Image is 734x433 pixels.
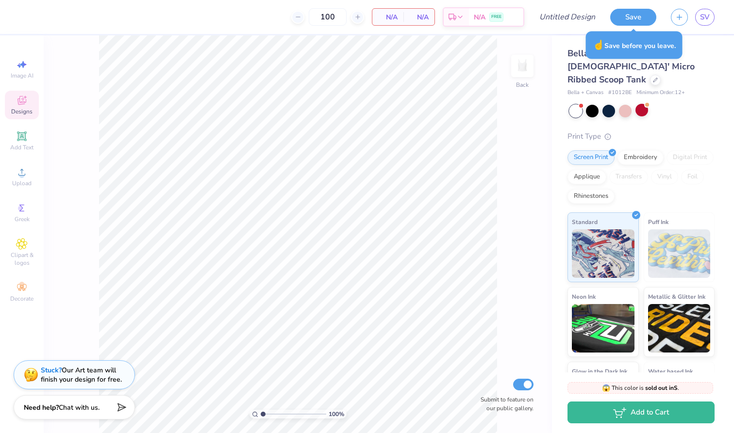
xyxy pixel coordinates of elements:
span: Water based Ink [648,366,693,376]
span: Glow in the Dark Ink [572,366,627,376]
span: N/A [409,12,429,22]
span: Bella + Canvas [567,89,603,97]
span: Minimum Order: 12 + [636,89,685,97]
div: Applique [567,170,606,184]
div: Our Art team will finish your design for free. [41,366,122,384]
img: Neon Ink [572,304,634,353]
img: Metallic & Glitter Ink [648,304,711,353]
strong: sold out in S [645,384,678,392]
div: Transfers [609,170,648,184]
button: Add to Cart [567,401,715,423]
div: Screen Print [567,150,615,165]
img: Back [513,56,532,76]
strong: Need help? [24,403,59,412]
span: This color is . [602,384,679,392]
span: Chat with us. [59,403,100,412]
div: Digital Print [667,150,714,165]
span: Designs [11,108,33,115]
div: Embroidery [617,150,664,165]
span: # 1012BE [608,89,632,97]
span: Standard [572,217,598,227]
span: 100 % [329,410,344,418]
span: 😱 [602,384,610,393]
img: Puff Ink [648,229,711,278]
span: FREE [491,14,501,20]
div: Foil [681,170,704,184]
input: – – [309,8,347,26]
div: Vinyl [651,170,678,184]
span: Upload [12,179,32,187]
span: Greek [15,215,30,223]
span: Image AI [11,72,33,80]
span: Neon Ink [572,291,596,302]
button: Save [610,9,656,26]
strong: Stuck? [41,366,62,375]
div: Back [516,80,529,89]
div: Save before you leave. [586,32,683,59]
span: ☝️ [593,39,604,51]
span: Puff Ink [648,217,668,227]
span: Add Text [10,144,33,151]
span: Decorate [10,295,33,303]
span: Bella Canvas [DEMOGRAPHIC_DATA]' Micro Ribbed Scoop Tank [567,48,695,85]
input: Untitled Design [532,7,603,27]
span: N/A [474,12,485,22]
span: Clipart & logos [5,251,39,267]
span: Metallic & Glitter Ink [648,291,705,302]
span: SV [700,12,710,23]
a: SV [695,9,715,26]
div: Rhinestones [567,189,615,204]
div: Print Type [567,131,715,142]
img: Standard [572,229,634,278]
label: Submit to feature on our public gallery. [475,395,534,413]
span: N/A [378,12,398,22]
